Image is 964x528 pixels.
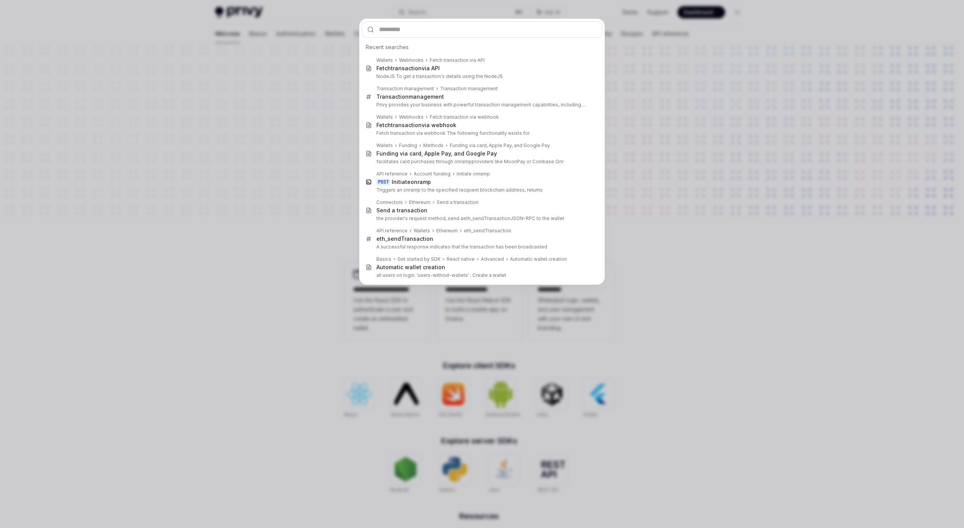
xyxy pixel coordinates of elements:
[399,142,417,149] div: Funding
[398,256,441,262] div: Get started by SDK
[430,114,499,120] div: Fetch transaction via webhook
[376,179,390,185] div: POST
[376,130,586,136] p: Fetch transaction via webhook The following functionality exists for
[481,256,504,262] div: Advanced
[450,142,550,149] div: Funding via card, Apple Pay, and Google Pay
[376,57,393,63] div: Wallets
[376,73,586,79] p: NodeJS To get a transaction's details using the NodeJS
[391,122,422,128] b: transaction
[376,264,445,271] div: Automatic wallet creation
[376,93,409,100] b: Transaction
[376,65,440,72] div: Fetch via API
[409,199,431,205] div: Ethereum
[366,43,409,51] span: Recent searches
[447,256,475,262] div: React native
[376,150,497,157] div: Funding via card, Apple Pay, and Google Pay
[411,179,431,185] b: onramp
[376,207,427,214] div: Send a transaction
[414,228,430,234] div: Wallets
[376,114,393,120] div: Wallets
[376,86,434,92] div: Transaction management
[457,171,490,177] div: Initiate onramp
[430,57,485,63] div: Fetch transaction via API
[376,272,586,278] p: all users on login. ' ' : Create a wallet
[376,215,586,222] p: the provider's request method, send a JSON-RPC to the wallet
[414,171,451,177] div: Account funding
[437,199,479,205] div: Send a transaction
[376,244,586,250] p: A successful response indicates that the transaction has been broadcasted
[510,256,567,262] div: Automatic wallet creation
[376,102,586,108] p: Privy provides your business with powerful transaction management capabilities, including: Treasury
[376,142,393,149] div: Wallets
[392,179,431,185] div: Initiate
[391,65,422,71] b: transaction
[423,142,444,149] div: Methods
[376,122,456,129] div: Fetch via webhook
[460,159,472,164] b: ramp
[376,235,433,242] b: eth_sendTransaction
[464,228,511,234] div: eth_sendTransaction
[440,86,498,92] div: Transaction management
[376,171,407,177] div: API reference
[376,228,407,234] div: API reference
[376,256,391,262] div: Basics
[463,215,510,221] b: eth_sendTransaction
[436,228,458,234] div: Ethereum
[376,199,403,205] div: Connectors
[418,272,468,278] b: users-without-wallets
[399,57,424,63] div: Webhooks
[376,187,586,193] p: Triggers an onramp to the specified recipient blockchain address, returns
[399,114,424,120] div: Webhooks
[376,159,586,165] p: facilitates card purchases through on providers like MoonPay or Coinbase Onr
[376,93,444,100] div: management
